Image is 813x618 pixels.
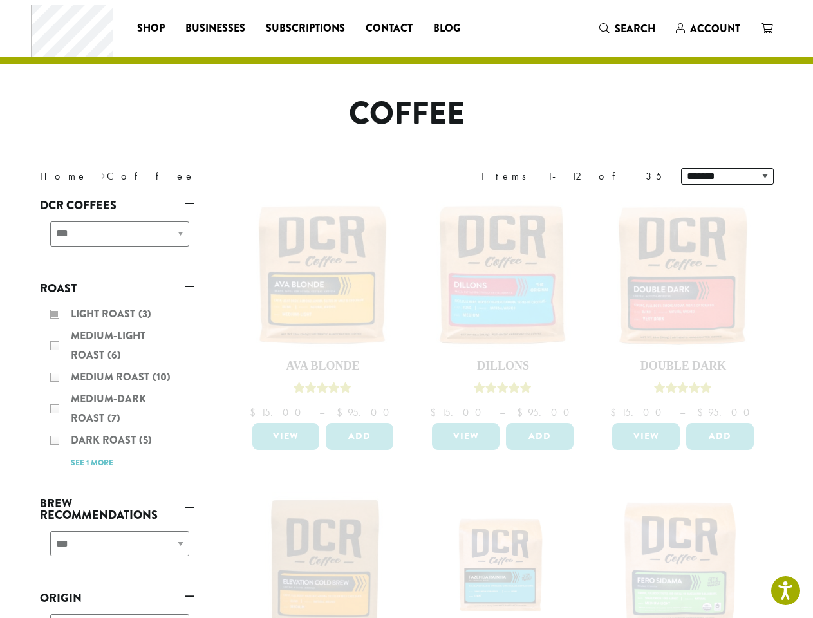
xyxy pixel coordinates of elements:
[40,526,194,572] div: Brew Recommendations
[40,169,88,183] a: Home
[40,169,388,184] nav: Breadcrumb
[30,95,783,133] h1: Coffee
[127,18,175,39] a: Shop
[40,216,194,262] div: DCR Coffees
[40,587,194,609] a: Origin
[615,21,655,36] span: Search
[40,277,194,299] a: Roast
[433,21,460,37] span: Blog
[185,21,245,37] span: Businesses
[40,299,194,478] div: Roast
[589,18,666,39] a: Search
[40,492,194,526] a: Brew Recommendations
[690,21,740,36] span: Account
[481,169,662,184] div: Items 1-12 of 35
[137,21,165,37] span: Shop
[101,164,106,184] span: ›
[266,21,345,37] span: Subscriptions
[366,21,413,37] span: Contact
[40,194,194,216] a: DCR Coffees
